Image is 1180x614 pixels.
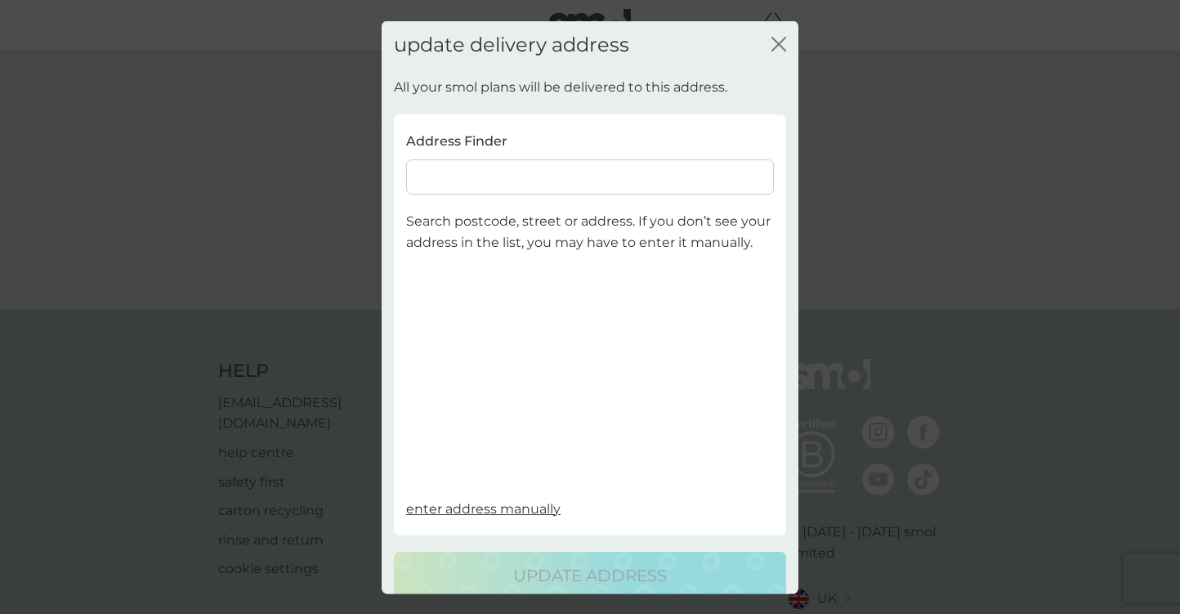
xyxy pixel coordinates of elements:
[406,211,774,253] p: Search postcode, street or address. If you don’t see your address in the list, you may have to en...
[513,562,667,589] p: update address
[771,36,786,53] button: close
[406,498,561,519] button: enter address manually
[394,552,786,599] button: update address
[394,77,727,98] p: All your smol plans will be delivered to this address.
[406,500,561,516] span: enter address manually
[406,130,507,151] p: Address Finder
[394,33,629,56] h2: update delivery address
